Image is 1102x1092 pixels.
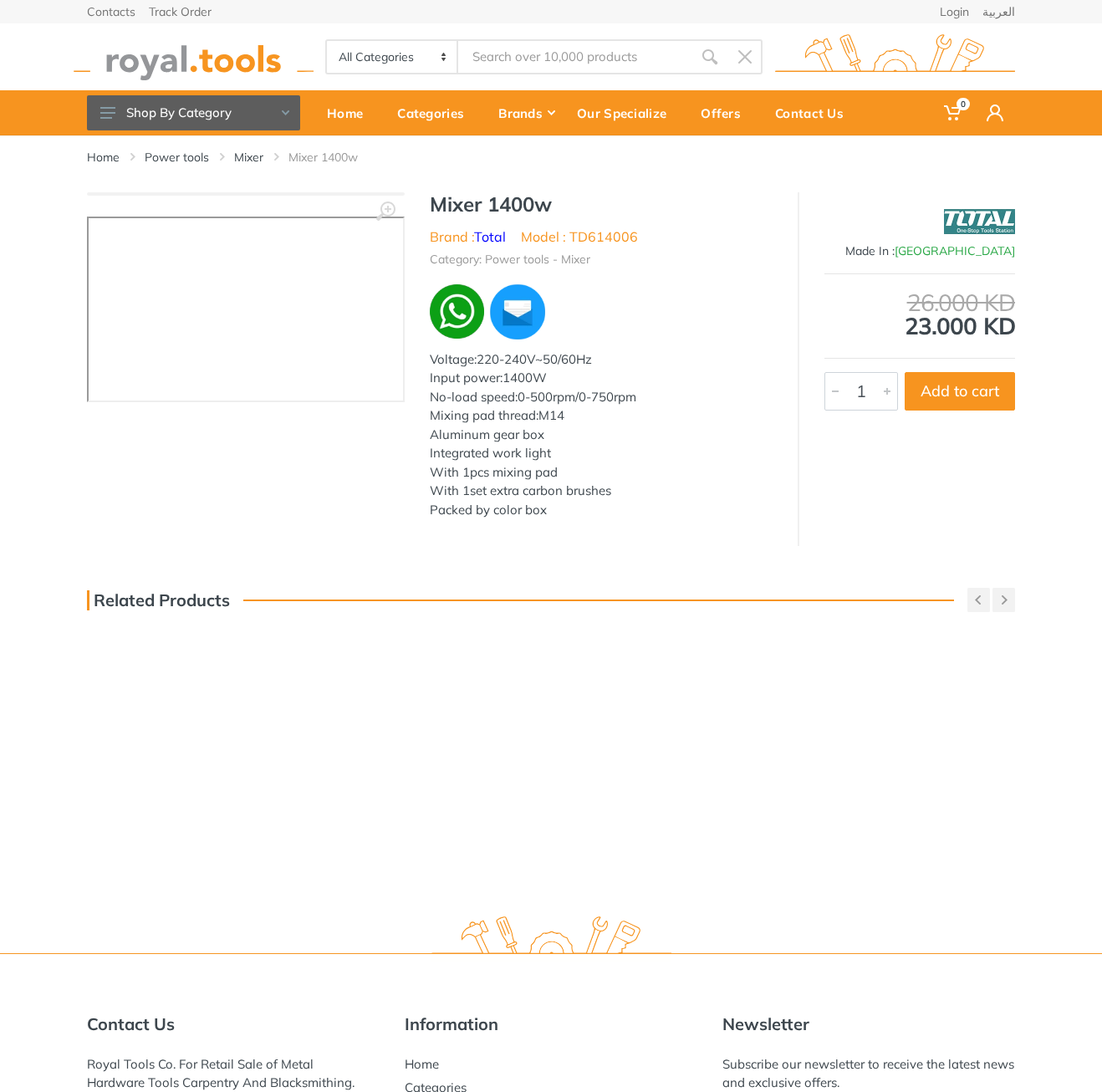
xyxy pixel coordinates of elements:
div: 23.000 KD [824,291,1015,338]
a: Mixer [234,149,263,166]
div: 26.000 KD [824,291,1015,314]
img: wa.webp [430,284,484,339]
h1: Mixer 1400w [430,192,773,217]
img: royal.tools Logo [775,34,1015,80]
a: Home [87,149,120,166]
li: Brand : [430,227,506,247]
a: Home [315,90,385,135]
div: Brands [487,95,565,130]
span: [GEOGRAPHIC_DATA] [895,243,1015,258]
div: Home [315,95,385,130]
li: Mixer 1400w [288,149,383,166]
a: Home [405,1056,439,1072]
div: Offers [689,95,763,130]
img: Total [944,201,1015,242]
a: Login [940,6,969,18]
div: Voltage:220-240V~50/60Hz Input power:1400W No-load speed:0-500rpm/0-750rpm Mixing pad thread:M14 ... [430,350,773,520]
div: Royal Tools Co. For Retail Sale of Metal Hardware Tools Carpentry And Blacksmithing. [87,1055,380,1092]
div: Contact Us [763,95,866,130]
h5: Contact Us [87,1014,380,1034]
select: Category [327,41,458,73]
a: العربية [982,6,1015,18]
nav: breadcrumb [87,149,1015,166]
input: Site search [458,39,692,74]
a: 0 [932,90,975,135]
img: royal.tools Logo [431,916,671,962]
div: Our Specialize [565,95,689,130]
img: ma.webp [487,282,548,342]
h5: Newsletter [722,1014,1015,1034]
button: Shop By Category [87,95,300,130]
a: Total [474,228,506,245]
a: Track Order [149,6,212,18]
h5: Information [405,1014,697,1034]
h3: Related Products [87,590,230,610]
div: Categories [385,95,487,130]
button: Add to cart [905,372,1015,411]
a: Power tools [145,149,209,166]
span: 0 [957,98,970,110]
a: Contact Us [763,90,866,135]
div: Made In : [824,242,1015,260]
li: Category: Power tools - Mixer [430,251,590,268]
a: Offers [689,90,763,135]
a: Contacts [87,6,135,18]
a: Our Specialize [565,90,689,135]
a: Categories [385,90,487,135]
li: Model : TD614006 [521,227,638,247]
div: Subscribe our newsletter to receive the latest news and exclusive offers. [722,1055,1015,1092]
img: royal.tools Logo [74,34,314,80]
